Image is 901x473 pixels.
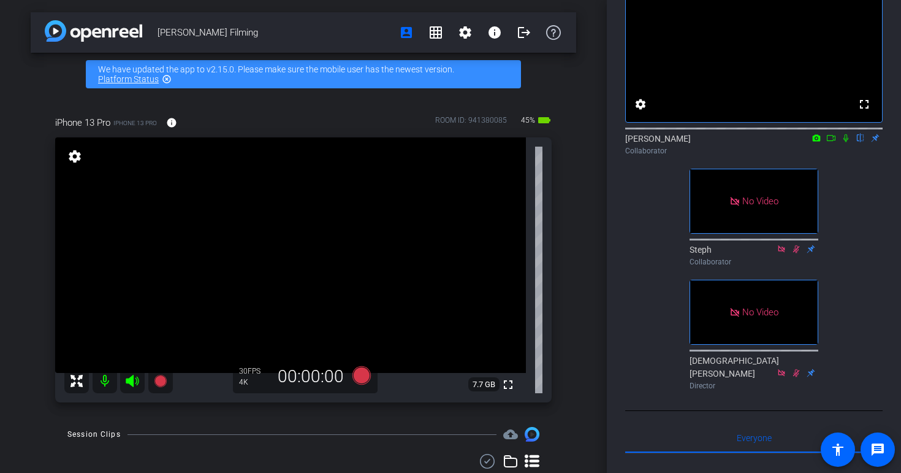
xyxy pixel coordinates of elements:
[831,442,845,457] mat-icon: accessibility
[690,244,818,267] div: Steph
[742,306,778,317] span: No Video
[519,110,537,130] span: 45%
[690,355,818,391] div: [DEMOGRAPHIC_DATA][PERSON_NAME]
[55,116,110,129] span: iPhone 13 Pro
[503,427,518,442] mat-icon: cloud_upload
[525,427,539,442] img: Session clips
[113,118,157,128] span: iPhone 13 Pro
[633,97,648,112] mat-icon: settings
[435,115,507,133] div: ROOM ID: 941380085
[158,20,392,45] span: [PERSON_NAME] Filming
[690,256,818,267] div: Collaborator
[517,25,531,40] mat-icon: logout
[399,25,414,40] mat-icon: account_box
[625,145,883,156] div: Collaborator
[45,20,142,42] img: app-logo
[468,377,500,392] span: 7.7 GB
[458,25,473,40] mat-icon: settings
[853,132,868,143] mat-icon: flip
[166,117,177,128] mat-icon: info
[625,133,883,156] div: [PERSON_NAME]
[66,149,83,164] mat-icon: settings
[239,366,270,376] div: 30
[162,74,172,84] mat-icon: highlight_off
[487,25,502,40] mat-icon: info
[742,196,778,207] span: No Video
[857,97,872,112] mat-icon: fullscreen
[86,60,521,88] div: We have updated the app to v2.15.0. Please make sure the mobile user has the newest version.
[503,427,518,442] span: Destinations for your clips
[537,113,552,128] mat-icon: battery_std
[67,428,121,440] div: Session Clips
[737,434,772,442] span: Everyone
[690,380,818,391] div: Director
[501,377,515,392] mat-icon: fullscreen
[239,377,270,387] div: 4K
[428,25,443,40] mat-icon: grid_on
[248,367,260,375] span: FPS
[270,366,352,387] div: 00:00:00
[870,442,885,457] mat-icon: message
[98,74,159,84] a: Platform Status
